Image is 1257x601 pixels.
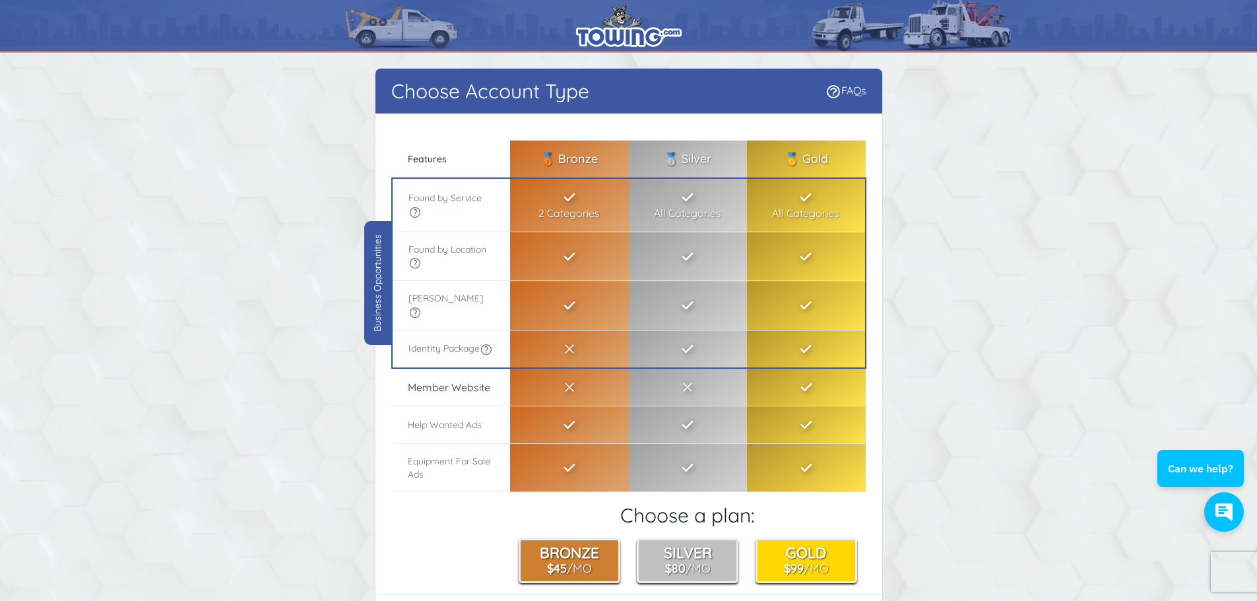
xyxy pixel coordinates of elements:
[392,178,511,232] th: Found by Service
[784,561,804,575] b: $99
[391,79,589,103] h1: Choose Account Type
[392,368,511,406] th: Member Website
[392,232,511,281] th: Found by Location
[756,538,857,583] button: Gold $99/Mo
[511,503,865,527] h2: Choose a plan:
[747,178,866,232] td: All Categories
[392,281,511,330] th: [PERSON_NAME]
[637,538,738,583] button: Silver $80/Mo
[784,561,829,575] small: /Mo
[510,141,629,177] th: 🥉 Bronze
[392,330,511,368] th: Identity Package
[665,561,711,575] small: /Mo
[547,561,592,575] small: /Mo
[629,178,748,232] td: All Categories
[1149,414,1257,545] iframe: Conversations
[519,538,620,583] button: Bronze $45/Mo
[392,443,511,491] th: Equipment For Sale Ads
[629,141,748,177] th: 🥈 Silver
[510,178,629,232] td: 2 Categories
[408,153,447,165] span: Features
[747,141,866,177] th: 🥇 Gold
[665,561,686,575] b: $80
[392,406,511,443] th: Help Wanted Ads
[576,3,682,47] img: logo.png
[547,561,567,575] b: $45
[825,84,866,97] a: FAQs
[364,221,391,345] div: Business Opportunities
